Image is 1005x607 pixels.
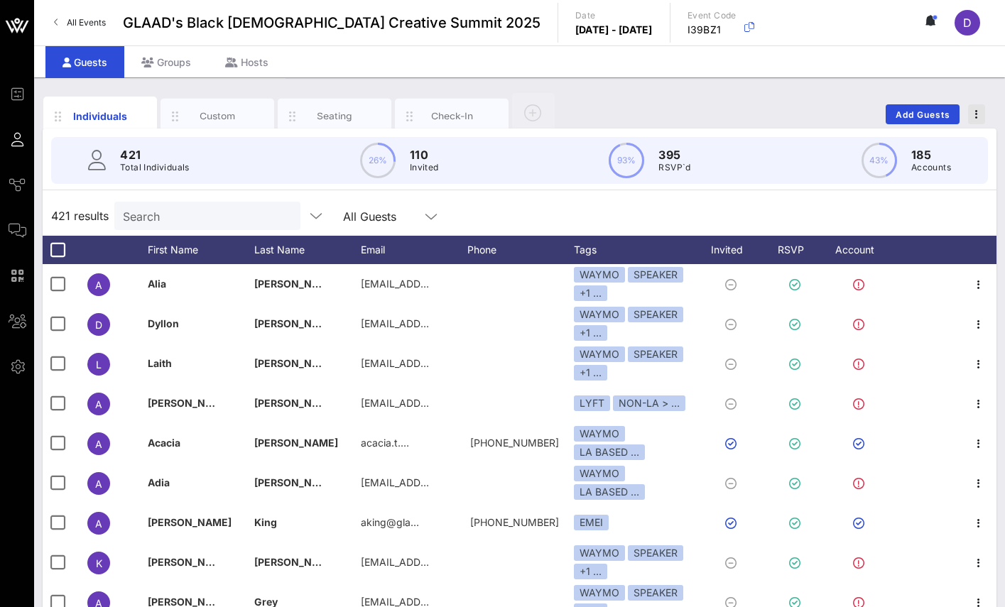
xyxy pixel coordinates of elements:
p: 185 [911,146,951,163]
div: SPEAKER [628,545,683,561]
div: WAYMO [574,545,625,561]
span: Laith [148,357,172,369]
span: [EMAIL_ADDRESS][DOMAIN_NAME] [361,397,532,409]
p: Total Individuals [120,160,190,175]
div: Seating [303,109,366,123]
p: aking@gla… [361,503,419,542]
span: [PERSON_NAME] [148,556,232,568]
div: LA BASED … [574,444,645,460]
span: [PERSON_NAME] [254,476,338,488]
div: Custom [186,109,249,123]
div: SPEAKER [628,307,683,322]
div: WAYMO [574,585,625,601]
span: A [95,279,102,291]
div: WAYMO [574,267,625,283]
span: All Events [67,17,106,28]
span: [PERSON_NAME] [148,397,232,409]
div: WAYMO [574,426,625,442]
span: [PERSON_NAME] [254,397,338,409]
div: Last Name [254,236,361,264]
div: Individuals [69,109,132,124]
span: D [963,16,972,30]
p: Date [575,9,653,23]
div: Hosts [208,46,286,78]
span: Alia [148,278,166,290]
span: Dyllon [148,317,179,329]
div: First Name [148,236,254,264]
span: [PERSON_NAME] [254,437,338,449]
div: SPEAKER [628,267,683,283]
p: Event Code [688,9,737,23]
span: L [96,359,102,371]
div: All Guests [343,210,396,223]
span: [EMAIL_ADDRESS][DOMAIN_NAME] [361,357,532,369]
span: A [95,438,102,450]
span: A [95,518,102,530]
div: Phone [467,236,574,264]
div: +1 ... [574,285,607,301]
a: All Events [45,11,114,34]
button: Add Guests [886,104,960,124]
div: LYFT [574,395,610,411]
div: SPEAKER [628,585,683,601]
p: Invited [410,160,439,175]
span: D [95,319,102,331]
p: acacia.t.… [361,423,409,463]
span: Adia [148,476,170,488]
div: +1 ... [574,325,607,341]
span: [EMAIL_ADDRESS][DOMAIN_NAME] [361,278,532,290]
span: [EMAIL_ADDRESS][DOMAIN_NAME] [361,317,532,329]
div: +1 ... [574,564,607,579]
span: [PERSON_NAME] [254,357,338,369]
span: A [95,478,102,490]
div: WAYMO [574,307,625,322]
span: 421 results [51,207,109,224]
div: SPEAKER [628,346,683,362]
span: [EMAIL_ADDRESS][DOMAIN_NAME] [361,476,532,488]
div: WAYMO [574,466,625,481]
p: 395 [658,146,690,163]
div: Invited [695,236,773,264]
span: Add Guests [895,109,951,120]
div: +1 ... [574,365,607,381]
p: 421 [120,146,190,163]
span: [PERSON_NAME] [254,278,338,290]
div: Check-In [420,109,484,123]
div: D [955,10,980,35]
div: NON-LA > … [613,395,685,411]
span: GLAAD's Black [DEMOGRAPHIC_DATA] Creative Summit 2025 [123,12,540,33]
span: A [95,398,102,410]
div: LA BASED … [574,484,645,500]
span: +12025100251 [470,516,559,528]
p: [DATE] - [DATE] [575,23,653,37]
p: Accounts [911,160,951,175]
div: RSVP [773,236,822,264]
div: WAYMO [574,346,625,362]
div: Email [361,236,467,264]
p: 110 [410,146,439,163]
span: [PERSON_NAME] [148,516,232,528]
span: King [254,516,277,528]
div: EMEI [574,515,609,530]
span: [PERSON_NAME] [254,556,338,568]
div: Guests [45,46,124,78]
div: Account [822,236,901,264]
span: [EMAIL_ADDRESS][DOMAIN_NAME] [361,556,532,568]
p: RSVP`d [658,160,690,175]
p: I39BZ1 [688,23,737,37]
div: Groups [124,46,208,78]
span: K [96,557,102,569]
span: [PERSON_NAME] [254,317,338,329]
span: +12016391615 [470,437,559,449]
div: Tags [574,236,695,264]
span: Acacia [148,437,180,449]
div: All Guests [335,202,448,230]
